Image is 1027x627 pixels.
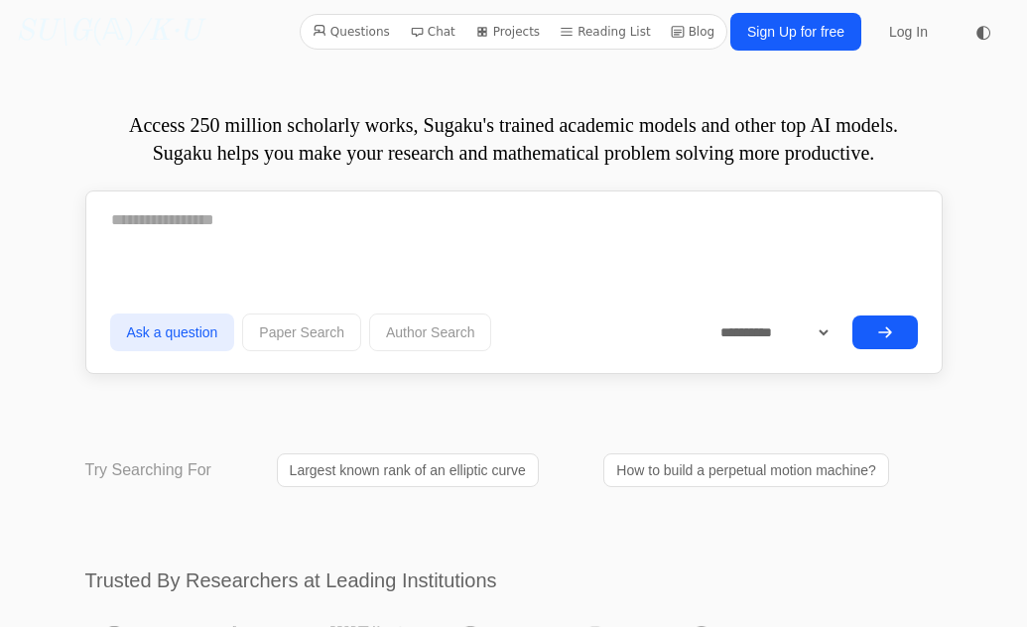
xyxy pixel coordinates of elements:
button: Author Search [369,313,492,351]
button: Ask a question [110,313,235,351]
h2: Trusted By Researchers at Leading Institutions [85,566,943,594]
button: Paper Search [242,313,361,351]
a: Projects [467,19,548,45]
a: Questions [305,19,398,45]
a: Reading List [552,19,659,45]
a: Sign Up for free [730,13,861,51]
span: ◐ [975,23,991,41]
a: SU\G(𝔸)/K·U [16,14,201,50]
p: Access 250 million scholarly works, Sugaku's trained academic models and other top AI models. Sug... [85,111,943,167]
a: How to build a perpetual motion machine? [603,453,889,487]
button: ◐ [963,12,1003,52]
i: /K·U [135,17,201,47]
a: Blog [663,19,723,45]
p: Try Searching For [85,458,211,482]
a: Largest known rank of an elliptic curve [277,453,539,487]
i: SU\G [16,17,91,47]
a: Log In [877,14,940,50]
a: Chat [402,19,463,45]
